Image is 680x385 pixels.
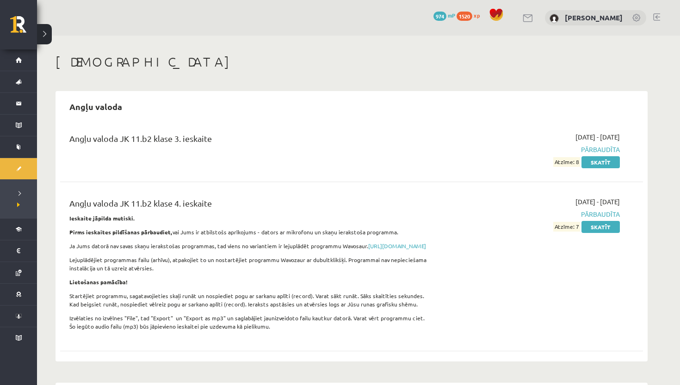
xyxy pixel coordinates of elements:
p: Ja Jums datorā nav savas skaņu ierakstošas programmas, tad viens no variantiem ir lejuplādēt prog... [69,242,432,250]
p: Lejuplādējiet programmas failu (arhīvu), atpakojiet to un nostartējiet programmu Wavozaur ar dubu... [69,256,432,272]
h1: [DEMOGRAPHIC_DATA] [56,54,648,70]
span: Pārbaudīta [445,145,620,154]
img: Betija Mačjuka [550,14,559,23]
a: Rīgas 1. Tālmācības vidusskola [10,16,37,39]
span: 974 [433,12,446,21]
h2: Angļu valoda [60,96,131,117]
span: xp [474,12,480,19]
span: Atzīme: 8 [553,157,580,167]
strong: Ieskaite jāpilda mutiski. [69,214,135,222]
strong: Pirms ieskaites pildīšanas pārbaudiet, [69,228,173,236]
div: Angļu valoda JK 11.b2 klase 4. ieskaite [69,197,432,214]
p: vai Jums ir atbilstošs aprīkojums - dators ar mikrofonu un skaņu ierakstoša programma. [69,228,432,236]
strong: Lietošanas pamācība! [69,278,128,286]
span: mP [448,12,455,19]
span: [DATE] - [DATE] [575,197,620,207]
a: [PERSON_NAME] [565,13,623,22]
span: 1520 [457,12,472,21]
span: [DATE] - [DATE] [575,132,620,142]
a: 974 mP [433,12,455,19]
p: Startējiet programmu, sagatavojieties skaļi runāt un nospiediet pogu ar sarkanu aplīti (record). ... [69,292,432,308]
div: Angļu valoda JK 11.b2 klase 3. ieskaite [69,132,432,149]
a: Skatīt [581,156,620,168]
span: Pārbaudīta [445,209,620,219]
a: [URL][DOMAIN_NAME] [368,242,426,250]
p: Izvēlaties no izvēlnes "File", tad "Export" un "Export as mp3" un saglabājiet jaunizveidoto failu... [69,314,432,330]
a: Skatīt [581,221,620,233]
a: 1520 xp [457,12,484,19]
span: Atzīme: 7 [553,222,580,232]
